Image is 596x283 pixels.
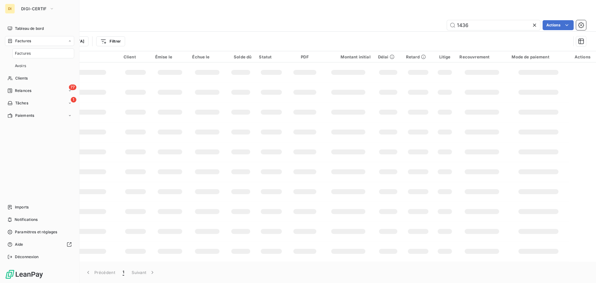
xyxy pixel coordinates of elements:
[573,54,592,59] div: Actions
[5,269,43,279] img: Logo LeanPay
[438,54,452,59] div: Litige
[119,266,128,279] button: 1
[192,54,222,59] div: Échue le
[128,266,159,279] button: Suivant
[575,262,590,277] iframe: Intercom live chat
[15,75,28,81] span: Clients
[459,54,504,59] div: Recouvrement
[96,36,125,46] button: Filtrer
[543,20,574,30] button: Actions
[15,51,31,56] span: Factures
[447,20,540,30] input: Rechercher
[81,266,119,279] button: Précédent
[15,63,26,69] span: Avoirs
[15,204,29,210] span: Imports
[15,217,38,222] span: Notifications
[15,113,34,118] span: Paiements
[15,229,57,235] span: Paramètres et réglages
[15,242,23,247] span: Aide
[69,84,76,90] span: 77
[230,54,251,59] div: Solde dû
[15,38,31,44] span: Factures
[71,97,76,103] span: 1
[512,54,565,59] div: Mode de paiement
[5,4,15,14] div: DI
[15,88,31,94] span: Relances
[123,269,124,276] span: 1
[5,240,74,249] a: Aide
[291,54,318,59] div: PDF
[15,100,28,106] span: Tâches
[21,6,47,11] span: DIGI-CERTIF
[15,26,44,31] span: Tableau de bord
[406,54,430,59] div: Retard
[155,54,185,59] div: Émise le
[259,54,283,59] div: Statut
[15,254,39,260] span: Déconnexion
[326,54,370,59] div: Montant initial
[124,54,148,59] div: Client
[378,54,399,59] div: Délai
